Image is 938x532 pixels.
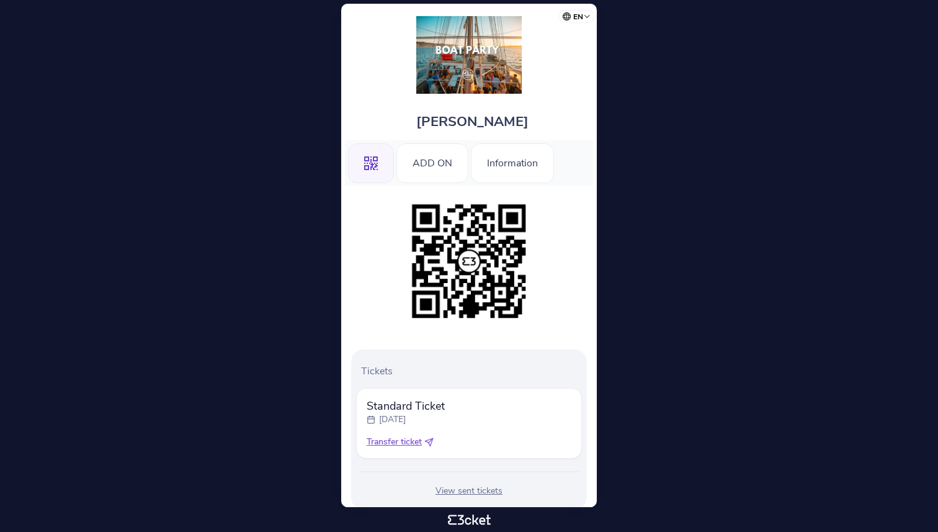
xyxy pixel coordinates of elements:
[367,399,445,413] span: Standard Ticket
[396,155,468,169] a: ADD ON
[406,198,532,325] img: a11de7cd39454b89bd70fa710bf47443.png
[416,112,529,131] span: [PERSON_NAME]
[367,436,422,448] span: Transfer ticket
[471,155,554,169] a: Information
[379,413,406,426] p: [DATE]
[356,485,582,497] div: View sent tickets
[361,364,582,378] p: Tickets
[471,143,554,183] div: Information
[416,16,521,94] img: Boat Party
[396,143,468,183] div: ADD ON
